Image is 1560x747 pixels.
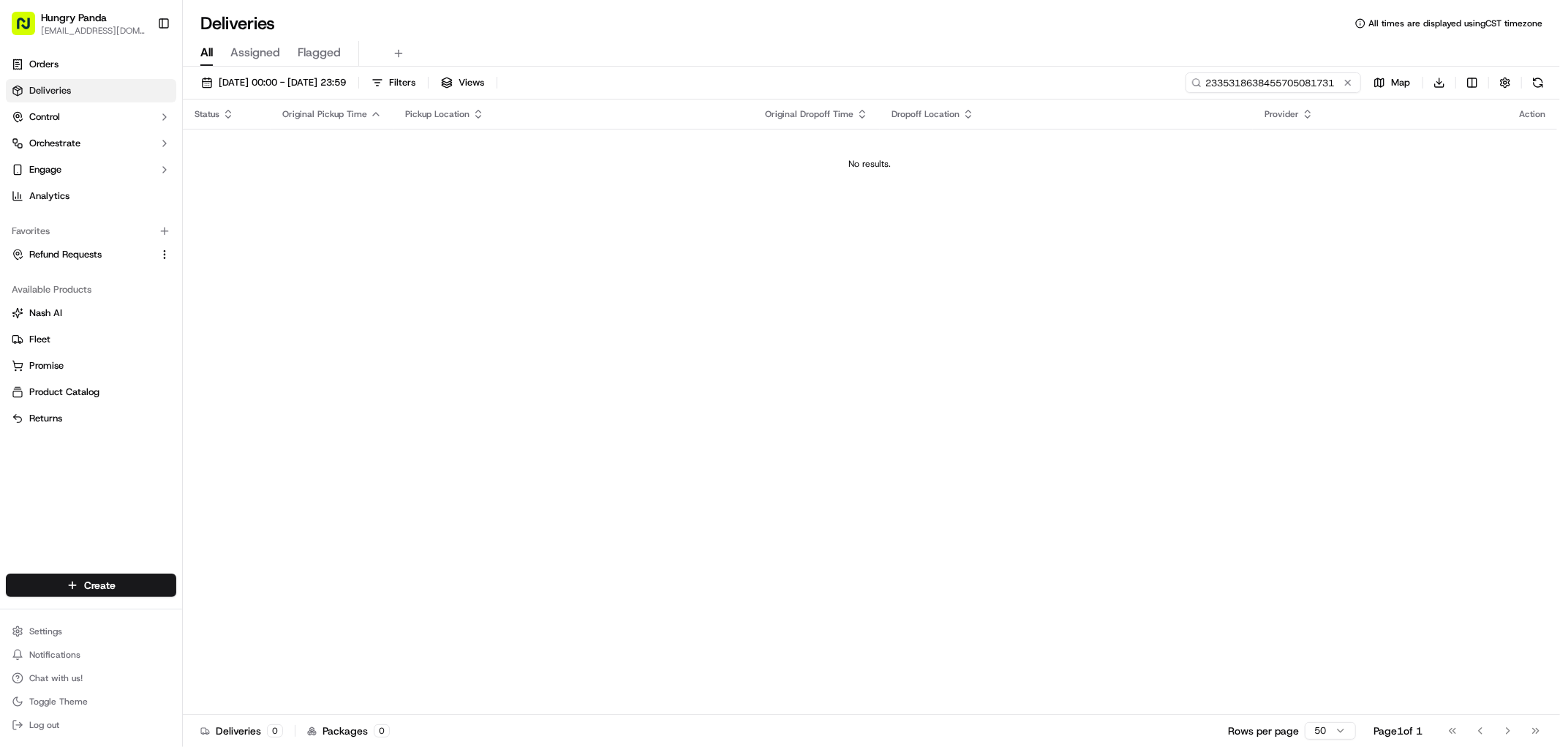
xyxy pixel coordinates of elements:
[29,58,59,71] span: Orders
[29,307,62,320] span: Nash AI
[29,719,59,731] span: Log out
[29,327,112,342] span: Knowledge Base
[48,227,53,239] span: •
[6,574,176,597] button: Create
[298,44,341,61] span: Flagged
[31,140,57,166] img: 1727276513143-84d647e1-66c0-4f92-a045-3c9f9f5dfd92
[118,321,241,348] a: 💻API Documentation
[6,380,176,404] button: Product Catalog
[29,137,80,150] span: Orchestrate
[1519,108,1545,120] div: Action
[6,621,176,642] button: Settings
[6,6,151,41] button: Hungry Panda[EMAIL_ADDRESS][DOMAIN_NAME]
[1391,76,1410,89] span: Map
[267,724,283,737] div: 0
[1528,72,1548,93] button: Refresh
[365,72,422,93] button: Filters
[103,362,177,374] a: Powered byPylon
[29,359,64,372] span: Promise
[29,412,62,425] span: Returns
[1186,72,1361,93] input: Type to search
[138,327,235,342] span: API Documentation
[1265,108,1299,120] span: Provider
[29,649,80,661] span: Notifications
[146,363,177,374] span: Pylon
[12,359,170,372] a: Promise
[29,626,62,637] span: Settings
[6,645,176,665] button: Notifications
[374,724,390,737] div: 0
[12,333,170,346] a: Fleet
[227,187,266,205] button: See all
[29,84,71,97] span: Deliveries
[12,386,170,399] a: Product Catalog
[200,724,283,738] div: Deliveries
[6,715,176,735] button: Log out
[29,386,99,399] span: Product Catalog
[765,108,854,120] span: Original Dropoff Time
[15,190,98,202] div: Past conversations
[45,266,118,278] span: [PERSON_NAME]
[6,158,176,181] button: Engage
[6,132,176,155] button: Orchestrate
[1368,18,1542,29] span: All times are displayed using CST timezone
[29,248,102,261] span: Refund Requests
[15,59,266,82] p: Welcome 👋
[282,108,367,120] span: Original Pickup Time
[38,94,263,110] input: Got a question? Start typing here...
[195,72,353,93] button: [DATE] 00:00 - [DATE] 23:59
[29,189,69,203] span: Analytics
[66,154,201,166] div: We're available if you need us!
[12,307,170,320] a: Nash AI
[124,329,135,340] div: 💻
[29,696,88,707] span: Toggle Theme
[12,248,153,261] a: Refund Requests
[195,108,219,120] span: Status
[6,243,176,266] button: Refund Requests
[29,333,50,346] span: Fleet
[189,158,1551,170] div: No results.
[1367,72,1417,93] button: Map
[1228,724,1299,738] p: Rows per page
[230,44,280,61] span: Assigned
[12,412,170,425] a: Returns
[6,184,176,208] a: Analytics
[434,72,491,93] button: Views
[15,252,38,276] img: Asif Zaman Khan
[1374,724,1423,738] div: Page 1 of 1
[892,108,960,120] span: Dropoff Location
[41,25,146,37] button: [EMAIL_ADDRESS][DOMAIN_NAME]
[129,266,164,278] span: 8月27日
[389,76,415,89] span: Filters
[6,79,176,102] a: Deliveries
[29,267,41,279] img: 1736555255976-a54dd68f-1ca7-489b-9aae-adbdc363a1c4
[121,266,127,278] span: •
[6,219,176,243] div: Favorites
[66,140,240,154] div: Start new chat
[15,140,41,166] img: 1736555255976-a54dd68f-1ca7-489b-9aae-adbdc363a1c4
[56,227,91,239] span: 9月17日
[41,10,107,25] button: Hungry Panda
[6,328,176,351] button: Fleet
[29,110,60,124] span: Control
[6,668,176,688] button: Chat with us!
[29,672,83,684] span: Chat with us!
[459,76,484,89] span: Views
[6,354,176,378] button: Promise
[6,407,176,430] button: Returns
[6,105,176,129] button: Control
[84,578,116,593] span: Create
[6,301,176,325] button: Nash AI
[405,108,470,120] span: Pickup Location
[6,691,176,712] button: Toggle Theme
[307,724,390,738] div: Packages
[6,53,176,76] a: Orders
[15,329,26,340] div: 📗
[200,44,213,61] span: All
[15,15,44,44] img: Nash
[249,144,266,162] button: Start new chat
[9,321,118,348] a: 📗Knowledge Base
[219,76,346,89] span: [DATE] 00:00 - [DATE] 23:59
